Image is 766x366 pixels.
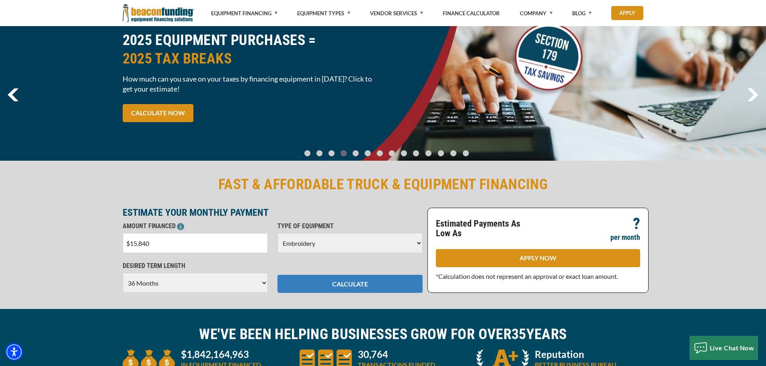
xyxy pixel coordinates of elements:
[610,233,640,242] p: per month
[123,175,644,194] h2: FAST & AFFORDABLE TRUCK & EQUIPMENT FINANCING
[633,219,640,229] p: ?
[303,150,312,157] a: Go To Slide 0
[123,31,378,68] h2: 2025 EQUIPMENT PURCHASES =
[375,150,385,157] a: Go To Slide 6
[123,233,268,253] input: $
[747,88,758,101] a: next
[5,343,23,361] div: Accessibility Menu
[690,336,758,360] button: Live Chat Now
[8,88,18,101] a: previous
[436,272,618,280] span: *Calculation does not represent an approval or exact loan amount.
[339,150,349,157] a: Go To Slide 3
[181,350,261,359] p: $1,842,164,963
[448,150,458,157] a: Go To Slide 12
[123,261,268,271] p: DESIRED TERM LENGTH
[358,350,435,359] p: 30,764
[277,275,423,293] button: CALCULATE
[8,88,18,101] img: Left Navigator
[423,150,433,157] a: Go To Slide 10
[123,221,268,231] p: AMOUNT FINANCED
[461,150,471,157] a: Go To Slide 13
[123,325,644,344] h2: WE'VE BEEN HELPING BUSINESSES GROW FOR OVER YEARS
[747,88,758,101] img: Right Navigator
[399,150,409,157] a: Go To Slide 8
[123,104,193,122] a: CALCULATE NOW
[123,208,423,217] p: ESTIMATE YOUR MONTHLY PAYMENT
[611,6,643,20] a: Apply
[387,150,397,157] a: Go To Slide 7
[363,150,373,157] a: Go To Slide 5
[710,344,754,352] span: Live Chat Now
[123,74,378,94] span: How much can you save on your taxes by financing equipment in [DATE]? Click to get your estimate!
[436,249,640,267] a: APPLY NOW
[535,350,616,359] p: Reputation
[277,221,423,231] p: TYPE OF EQUIPMENT
[511,326,526,343] span: 35
[315,150,324,157] a: Go To Slide 1
[436,219,533,238] p: Estimated Payments As Low As
[411,150,421,157] a: Go To Slide 9
[351,150,361,157] a: Go To Slide 4
[436,150,446,157] a: Go To Slide 11
[123,49,378,68] span: 2025 TAX BREAKS
[327,150,337,157] a: Go To Slide 2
